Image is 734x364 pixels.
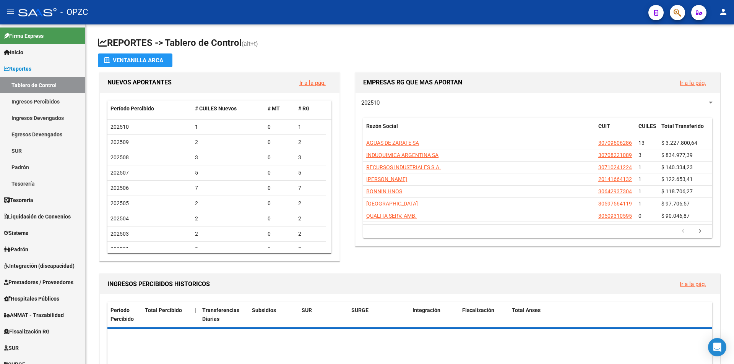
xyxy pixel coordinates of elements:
[268,123,292,131] div: 0
[60,4,88,21] span: - OPZC
[366,164,441,170] span: RECURSOS INDUSTRIALES S.A.
[110,105,154,112] span: Período Percibido
[409,302,459,327] datatable-header-cell: Integración
[4,344,19,352] span: SUR
[142,302,192,327] datatable-header-cell: Total Percibido
[145,307,182,313] span: Total Percibido
[366,140,419,146] span: AGUAS DE ZARATE SA
[110,124,129,130] span: 202510
[638,164,641,170] span: 1
[4,32,44,40] span: Firma Express
[598,188,632,194] span: 30642937304
[638,140,645,146] span: 13
[598,140,632,146] span: 30709606286
[674,277,712,291] button: Ir a la pág.
[4,311,64,319] span: ANMAT - Trazabilidad
[366,213,417,219] span: QUALITA SERV. AMB.
[512,307,541,313] span: Total Anses
[598,201,632,207] span: 30597564119
[195,230,262,238] div: 2
[195,307,196,313] span: |
[363,118,595,143] datatable-header-cell: Razón Social
[708,338,726,356] div: Open Intercom Messenger
[366,152,438,158] span: INDUQUIMICA ARGENTINA SA
[268,230,292,238] div: 0
[104,53,166,67] div: Ventanilla ARCA
[638,152,641,158] span: 3
[192,100,265,117] datatable-header-cell: # CUILES Nuevos
[676,227,690,236] a: go to previous page
[348,302,409,327] datatable-header-cell: SURGE
[366,176,407,182] span: [PERSON_NAME]
[661,213,690,219] span: $ 90.046,87
[366,201,418,207] span: [GEOGRAPHIC_DATA]
[110,307,134,322] span: Período Percibido
[298,230,323,238] div: 2
[366,123,398,129] span: Razón Social
[598,123,610,129] span: CUIT
[268,184,292,193] div: 0
[110,139,129,145] span: 202509
[680,79,706,86] a: Ir a la pág.
[638,201,641,207] span: 1
[412,307,440,313] span: Integración
[107,280,210,288] span: INGRESOS PERCIBIDOS HISTORICOS
[661,152,693,158] span: $ 834.977,39
[298,245,323,254] div: 2
[249,302,299,327] datatable-header-cell: Subsidios
[192,302,199,327] datatable-header-cell: |
[598,152,632,158] span: 30708221089
[298,199,323,208] div: 2
[195,245,262,254] div: 3
[293,76,332,90] button: Ir a la pág.
[459,302,509,327] datatable-header-cell: Fiscalización
[298,184,323,193] div: 7
[4,212,71,221] span: Liquidación de Convenios
[598,176,632,182] span: 20141664132
[298,153,323,162] div: 3
[268,138,292,147] div: 0
[195,168,262,177] div: 5
[4,65,31,73] span: Reportes
[661,176,693,182] span: $ 122.653,41
[4,327,50,336] span: Fiscalización RG
[268,105,280,112] span: # MT
[265,100,295,117] datatable-header-cell: # MT
[110,215,129,222] span: 202504
[299,79,326,86] a: Ir a la pág.
[302,307,312,313] span: SUR
[363,79,462,86] span: EMPRESAS RG QUE MAS APORTAN
[195,105,237,112] span: # CUILES Nuevos
[6,7,15,16] mat-icon: menu
[638,123,656,129] span: CUILES
[110,170,129,176] span: 202507
[674,76,712,90] button: Ir a la pág.
[107,302,142,327] datatable-header-cell: Período Percibido
[638,188,641,194] span: 1
[595,118,635,143] datatable-header-cell: CUIT
[661,188,693,194] span: $ 118.706,27
[268,199,292,208] div: 0
[638,213,641,219] span: 0
[351,307,369,313] span: SURGE
[298,123,323,131] div: 1
[195,153,262,162] div: 3
[4,262,75,270] span: Integración (discapacidad)
[195,184,262,193] div: 7
[268,214,292,223] div: 0
[361,99,380,106] span: 202510
[4,278,73,286] span: Prestadores / Proveedores
[298,138,323,147] div: 2
[268,245,292,254] div: 1
[462,307,494,313] span: Fiscalización
[268,153,292,162] div: 0
[635,118,658,143] datatable-header-cell: CUILES
[299,302,348,327] datatable-header-cell: SUR
[110,185,129,191] span: 202506
[638,176,641,182] span: 1
[680,281,706,288] a: Ir a la pág.
[98,53,172,67] button: Ventanilla ARCA
[98,37,722,50] h1: REPORTES -> Tablero de Control
[661,140,697,146] span: $ 3.227.800,64
[693,227,707,236] a: go to next page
